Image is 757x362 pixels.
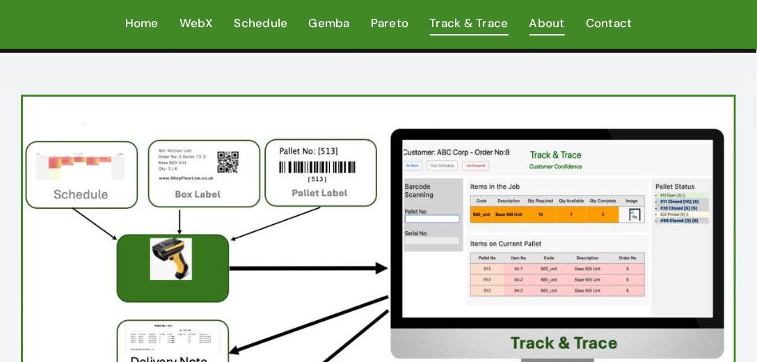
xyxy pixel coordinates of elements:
span: WebX [180,13,214,33]
span: Gemba [309,13,350,33]
span: Contact [586,13,632,33]
span: Track & Trace [430,13,509,33]
a: Pareto [371,13,409,35]
span: Pareto [371,13,409,33]
a: Contact [586,13,632,35]
a: About [529,13,565,35]
span: Schedule [234,13,288,33]
a: Schedule [234,13,288,35]
span: About [529,13,565,33]
a: Gemba [309,13,350,35]
a: Track & Trace [430,13,509,35]
span: Home [125,13,159,33]
a: WebX [180,13,214,35]
a: Home [125,13,159,35]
